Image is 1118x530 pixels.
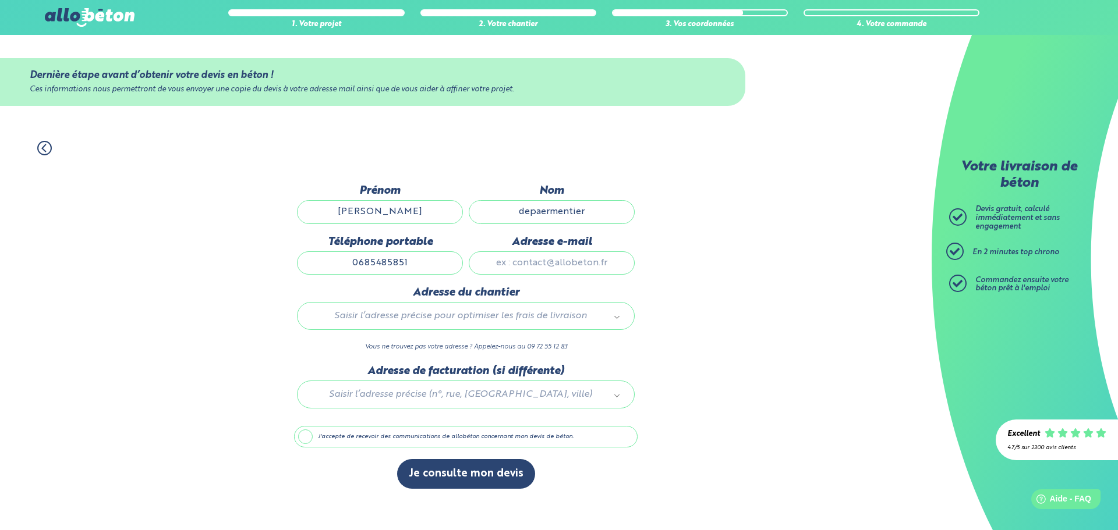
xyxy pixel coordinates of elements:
div: Dernière étape avant d’obtenir votre devis en béton ! [30,70,716,81]
input: Quel est votre nom de famille ? [469,200,635,223]
span: Commandez ensuite votre béton prêt à l'emploi [975,276,1069,293]
div: 4.7/5 sur 2300 avis clients [1007,444,1106,451]
label: Téléphone portable [297,236,463,248]
p: Votre livraison de béton [952,159,1086,191]
button: Je consulte mon devis [397,459,535,489]
label: Prénom [297,184,463,197]
label: J'accepte de recevoir des communications de allobéton concernant mon devis de béton. [294,426,638,448]
label: Adresse du chantier [297,286,635,299]
div: 4. Votre commande [804,20,979,29]
a: Saisir l’adresse précise pour optimiser les frais de livraison [309,308,622,323]
img: allobéton [45,8,135,27]
input: ex : contact@allobeton.fr [469,251,635,275]
p: Vous ne trouvez pas votre adresse ? Appelez-nous au 09 72 55 12 83 [297,342,635,353]
span: En 2 minutes top chrono [972,248,1059,256]
div: 2. Votre chantier [420,20,596,29]
div: Ces informations nous permettront de vous envoyer une copie du devis à votre adresse mail ainsi q... [30,86,716,94]
iframe: Help widget launcher [1014,485,1105,517]
input: ex : 0642930817 [297,251,463,275]
input: Quel est votre prénom ? [297,200,463,223]
div: 1. Votre projet [228,20,404,29]
label: Nom [469,184,635,197]
div: Excellent [1007,430,1040,439]
label: Adresse e-mail [469,236,635,248]
span: Devis gratuit, calculé immédiatement et sans engagement [975,205,1060,230]
span: Saisir l’adresse précise pour optimiser les frais de livraison [314,308,607,323]
div: 3. Vos coordonnées [612,20,788,29]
